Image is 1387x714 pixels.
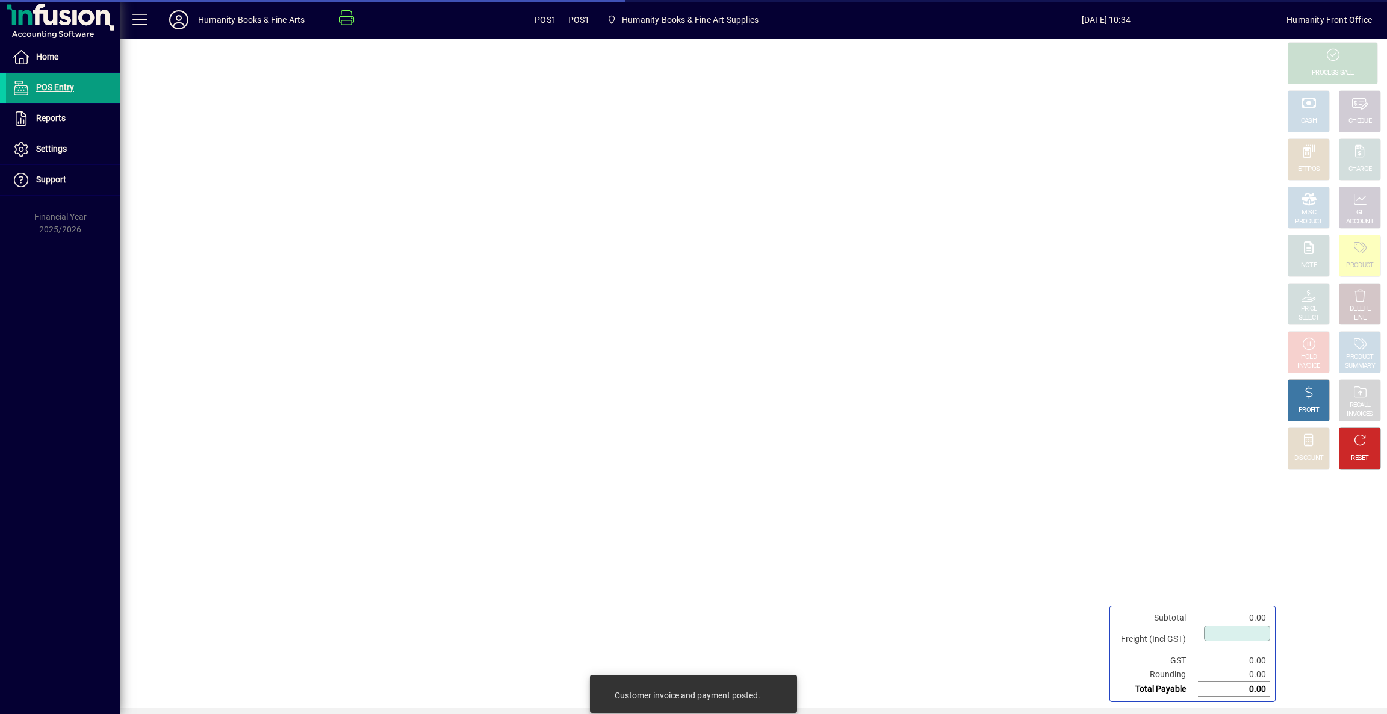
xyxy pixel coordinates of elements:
div: HOLD [1301,353,1317,362]
div: INVOICE [1297,362,1320,371]
div: PRODUCT [1295,217,1322,226]
span: Reports [36,113,66,123]
div: Humanity Front Office [1286,10,1372,29]
td: Total Payable [1115,682,1198,697]
a: Settings [6,134,120,164]
span: Support [36,175,66,184]
div: EFTPOS [1298,165,1320,174]
span: POS1 [568,10,590,29]
div: SUMMARY [1345,362,1375,371]
td: 0.00 [1198,682,1270,697]
div: DELETE [1350,305,1370,314]
span: Settings [36,144,67,154]
div: CASH [1301,117,1317,126]
div: PRODUCT [1346,261,1373,270]
a: Home [6,42,120,72]
div: PRODUCT [1346,353,1373,362]
div: ACCOUNT [1346,217,1374,226]
div: DISCOUNT [1294,454,1323,463]
div: SELECT [1299,314,1320,323]
span: POS Entry [36,82,74,92]
div: RECALL [1350,401,1371,410]
div: RESET [1351,454,1369,463]
div: MISC [1302,208,1316,217]
div: PROFIT [1299,406,1319,415]
span: POS1 [535,10,556,29]
a: Reports [6,104,120,134]
div: NOTE [1301,261,1317,270]
div: INVOICES [1347,410,1373,419]
div: CHARGE [1348,165,1372,174]
td: GST [1115,654,1198,668]
td: 0.00 [1198,654,1270,668]
div: PRICE [1301,305,1317,314]
div: Customer invoice and payment posted. [615,689,760,701]
div: CHEQUE [1348,117,1371,126]
div: Humanity Books & Fine Arts [198,10,305,29]
td: 0.00 [1198,611,1270,625]
div: GL [1356,208,1364,217]
td: 0.00 [1198,668,1270,682]
td: Freight (Incl GST) [1115,625,1198,654]
div: LINE [1354,314,1366,323]
span: [DATE] 10:34 [925,10,1286,29]
button: Profile [160,9,198,31]
span: Humanity Books & Fine Art Supplies [602,9,763,31]
a: Support [6,165,120,195]
td: Rounding [1115,668,1198,682]
td: Subtotal [1115,611,1198,625]
span: Home [36,52,58,61]
span: Humanity Books & Fine Art Supplies [622,10,759,29]
div: PROCESS SALE [1312,69,1354,78]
